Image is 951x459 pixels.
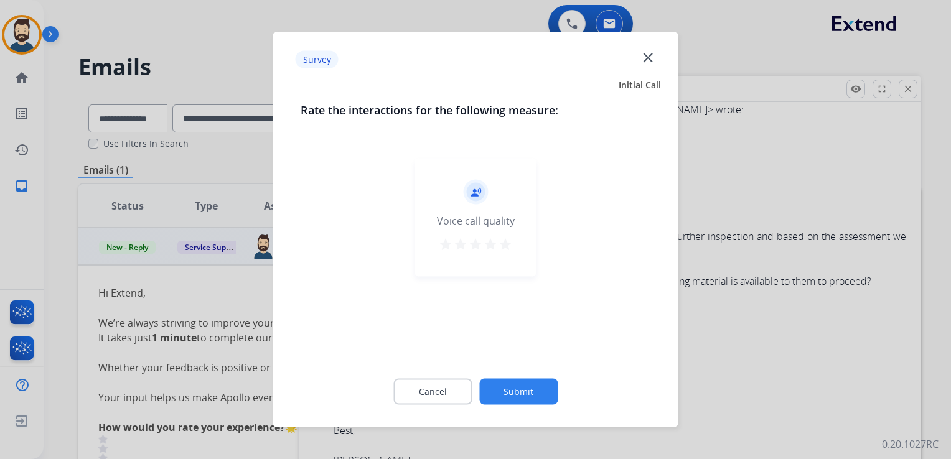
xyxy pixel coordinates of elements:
h3: Rate the interactions for the following measure: [301,101,651,119]
mat-icon: record_voice_over [470,187,481,198]
mat-icon: star [438,237,453,252]
mat-icon: star [453,237,468,252]
mat-icon: close [640,49,656,65]
span: Initial Call [619,79,661,91]
mat-icon: star [498,237,513,252]
button: Submit [479,379,558,405]
button: Cancel [393,379,472,405]
div: Voice call quality [437,213,515,228]
mat-icon: star [483,237,498,252]
p: 0.20.1027RC [882,437,939,452]
p: Survey [296,50,339,68]
mat-icon: star [468,237,483,252]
